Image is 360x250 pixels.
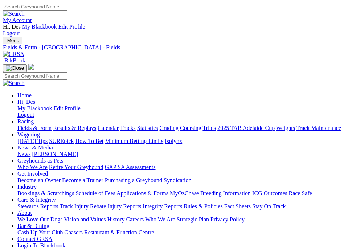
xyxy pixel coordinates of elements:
[17,157,63,164] a: Greyhounds as Pets
[137,125,158,131] a: Statistics
[64,216,106,222] a: Vision and Values
[3,24,21,30] span: Hi, Des
[200,190,251,196] a: Breeding Information
[32,151,78,157] a: [PERSON_NAME]
[3,17,32,23] a: My Account
[3,57,25,63] a: BlkBook
[3,24,357,37] div: My Account
[4,57,25,63] span: BlkBook
[58,24,85,30] a: Edit Profile
[17,216,62,222] a: We Love Our Dogs
[3,30,20,36] a: Logout
[17,164,357,171] div: Greyhounds as Pets
[53,125,96,131] a: Results & Replays
[6,65,24,71] img: Close
[17,131,40,138] a: Wagering
[17,105,357,118] div: Hi, Des
[17,210,32,216] a: About
[54,105,81,111] a: Edit Profile
[17,229,63,235] a: Cash Up Your Club
[107,203,141,209] a: Injury Reports
[17,190,357,197] div: Industry
[17,216,357,223] div: About
[17,118,34,124] a: Racing
[180,125,201,131] a: Coursing
[105,138,163,144] a: Minimum Betting Limits
[145,216,175,222] a: Who We Are
[17,184,37,190] a: Industry
[17,177,357,184] div: Get Involved
[17,138,48,144] a: [DATE] Tips
[75,138,104,144] a: How To Bet
[64,229,154,235] a: Chasers Restaurant & Function Centre
[17,138,357,144] div: Wagering
[3,64,27,72] button: Toggle navigation
[7,38,19,43] span: Menu
[17,229,357,236] div: Bar & Dining
[17,99,37,105] a: Hi, Des
[17,151,30,157] a: News
[22,24,57,30] a: My Blackbook
[17,171,48,177] a: Get Involved
[120,125,136,131] a: Tracks
[217,125,275,131] a: 2025 TAB Adelaide Cup
[17,125,357,131] div: Racing
[17,197,56,203] a: Care & Integrity
[105,164,156,170] a: GAP SA Assessments
[252,190,287,196] a: ICG Outcomes
[17,223,49,229] a: Bar & Dining
[75,190,115,196] a: Schedule of Fees
[17,125,52,131] a: Fields & Form
[62,177,103,183] a: Become a Trainer
[3,51,24,57] img: GRSA
[28,64,34,70] img: logo-grsa-white.png
[17,242,65,249] a: Login To Blackbook
[17,105,52,111] a: My Blackbook
[17,177,61,183] a: Become an Owner
[143,203,182,209] a: Integrity Reports
[3,37,22,44] button: Toggle navigation
[49,138,74,144] a: SUREpick
[202,125,216,131] a: Trials
[17,112,34,118] a: Logout
[17,151,357,157] div: News & Media
[17,203,58,209] a: Stewards Reports
[17,144,53,151] a: News & Media
[17,92,32,98] a: Home
[107,216,124,222] a: History
[3,80,25,86] img: Search
[184,203,223,209] a: Rules & Policies
[252,203,286,209] a: Stay On Track
[296,125,341,131] a: Track Maintenance
[17,164,48,170] a: Who We Are
[3,3,67,11] input: Search
[3,72,67,80] input: Search
[224,203,251,209] a: Fact Sheets
[165,138,182,144] a: Isolynx
[160,125,179,131] a: Grading
[60,203,106,209] a: Track Injury Rebate
[177,216,209,222] a: Strategic Plan
[98,125,119,131] a: Calendar
[289,190,312,196] a: Race Safe
[49,164,103,170] a: Retire Your Greyhound
[276,125,295,131] a: Weights
[17,203,357,210] div: Care & Integrity
[126,216,144,222] a: Careers
[3,11,25,17] img: Search
[3,44,357,51] a: Fields & Form - [GEOGRAPHIC_DATA] - Fields
[170,190,199,196] a: MyOzChase
[210,216,245,222] a: Privacy Policy
[17,99,35,105] span: Hi, Des
[17,236,52,242] a: Contact GRSA
[105,177,162,183] a: Purchasing a Greyhound
[17,190,74,196] a: Bookings & Scratchings
[164,177,191,183] a: Syndication
[116,190,168,196] a: Applications & Forms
